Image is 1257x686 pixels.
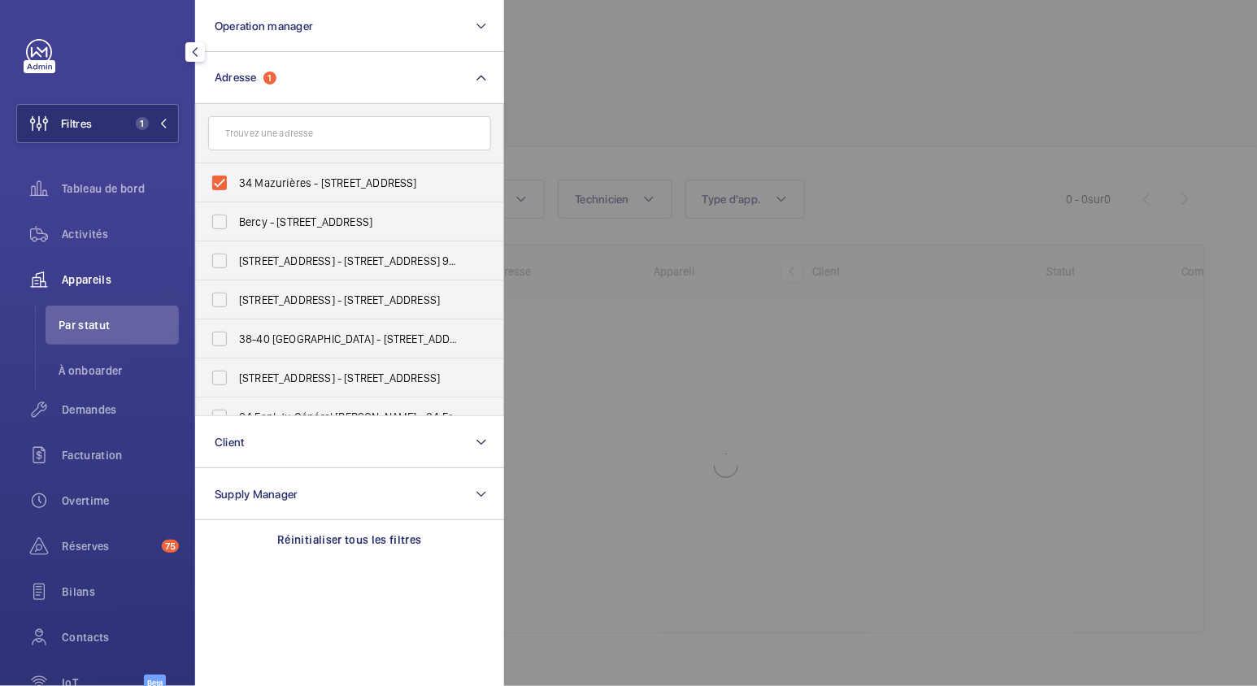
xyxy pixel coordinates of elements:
[59,363,179,379] span: À onboarder
[62,226,179,242] span: Activités
[59,317,179,333] span: Par statut
[16,104,179,143] button: Filtres1
[62,629,179,645] span: Contacts
[61,115,92,132] span: Filtres
[62,538,155,554] span: Réserves
[162,540,179,553] span: 75
[62,180,179,197] span: Tableau de bord
[62,271,179,288] span: Appareils
[62,584,179,600] span: Bilans
[62,402,179,418] span: Demandes
[62,447,179,463] span: Facturation
[62,493,179,509] span: Overtime
[136,117,149,130] span: 1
